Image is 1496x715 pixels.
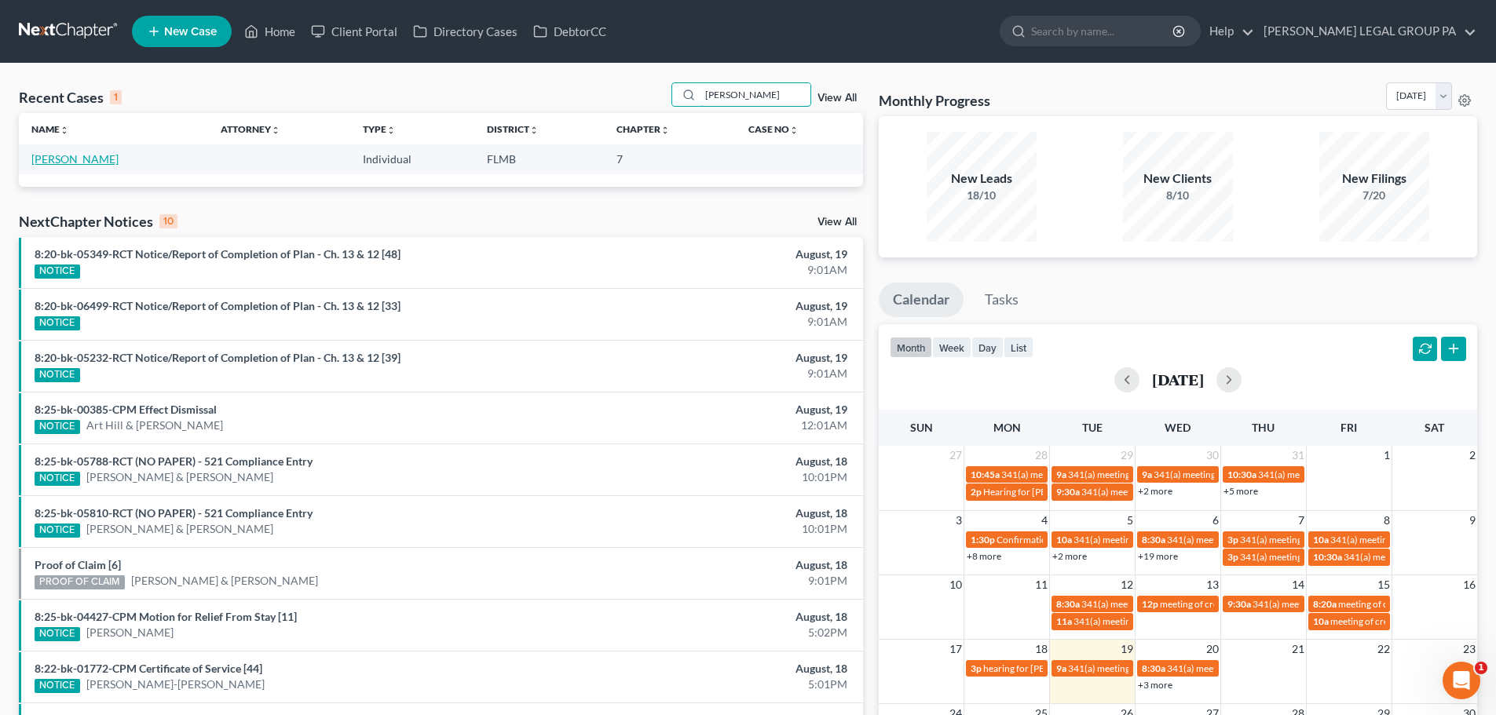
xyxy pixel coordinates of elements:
[1142,469,1152,480] span: 9a
[587,505,847,521] div: August, 18
[1256,17,1476,46] a: [PERSON_NAME] LEGAL GROUP PA
[1227,551,1238,563] span: 3p
[1330,534,1482,545] span: 341(a) meeting for [PERSON_NAME]
[159,214,177,228] div: 10
[587,661,847,677] div: August, 18
[1074,534,1225,545] span: 341(a) meeting for [PERSON_NAME]
[1004,337,1033,358] button: list
[1056,469,1066,480] span: 9a
[35,610,297,623] a: 8:25-bk-04427-CPM Motion for Relief From Stay [11]
[1290,446,1306,465] span: 31
[35,316,80,330] div: NOTICE
[529,126,539,135] i: unfold_more
[1341,421,1357,434] span: Fri
[1033,446,1049,465] span: 28
[1202,17,1254,46] a: Help
[1461,575,1477,594] span: 16
[948,575,964,594] span: 10
[1205,640,1220,658] span: 20
[236,17,303,46] a: Home
[1119,640,1135,658] span: 19
[1227,598,1251,610] span: 9:30a
[971,337,1004,358] button: day
[1165,421,1191,434] span: Wed
[1123,170,1233,188] div: New Clients
[587,677,847,692] div: 5:01PM
[35,299,401,312] a: 8:20-bk-06499-RCT Notice/Report of Completion of Plan - Ch. 13 & 12 [33]
[587,469,847,485] div: 10:01PM
[700,83,810,106] input: Search by name...
[1290,575,1306,594] span: 14
[948,446,964,465] span: 27
[1138,550,1178,562] a: +19 more
[971,486,982,498] span: 2p
[350,144,474,173] td: Individual
[971,534,995,545] span: 1:30p
[890,337,932,358] button: month
[587,573,847,589] div: 9:01PM
[31,123,69,135] a: Nameunfold_more
[587,402,847,418] div: August, 19
[817,217,857,228] a: View All
[1376,640,1392,658] span: 22
[1119,575,1135,594] span: 12
[1152,371,1204,388] h2: [DATE]
[927,170,1037,188] div: New Leads
[1227,534,1238,545] span: 3p
[1074,615,1225,627] span: 341(a) meeting for [PERSON_NAME]
[1056,534,1072,545] span: 10a
[1319,188,1429,203] div: 7/20
[587,298,847,314] div: August, 19
[1224,485,1258,497] a: +5 more
[660,126,670,135] i: unfold_more
[1125,511,1135,530] span: 5
[525,17,614,46] a: DebtorCC
[1040,511,1049,530] span: 4
[1205,446,1220,465] span: 30
[1240,534,1392,545] span: 341(a) meeting for [PERSON_NAME]
[587,557,847,573] div: August, 18
[1056,615,1072,627] span: 11a
[35,403,217,416] a: 8:25-bk-00385-CPM Effect Dismissal
[879,283,964,317] a: Calendar
[35,454,313,468] a: 8:25-bk-05788-RCT (NO PAPER) - 521 Compliance Entry
[1252,421,1275,434] span: Thu
[1290,640,1306,658] span: 21
[221,123,280,135] a: Attorneyunfold_more
[587,314,847,330] div: 9:01AM
[1138,485,1172,497] a: +2 more
[474,144,604,173] td: FLMB
[1123,188,1233,203] div: 8/10
[35,558,121,571] a: Proof of Claim [6]
[587,609,847,625] div: August, 18
[1142,534,1165,545] span: 8:30a
[587,454,847,469] div: August, 18
[363,123,396,135] a: Typeunfold_more
[86,418,223,433] a: Art Hill & [PERSON_NAME]
[1160,598,1332,610] span: meeting of creditors for [PERSON_NAME]
[879,91,990,110] h3: Monthly Progress
[35,575,125,589] div: PROOF OF CLAIM
[954,511,964,530] span: 3
[616,123,670,135] a: Chapterunfold_more
[1052,550,1087,562] a: +2 more
[35,264,80,279] div: NOTICE
[967,550,1001,562] a: +8 more
[1258,469,1493,480] span: 341(a) meeting for [PERSON_NAME] & [PERSON_NAME]
[405,17,525,46] a: Directory Cases
[1081,598,1316,610] span: 341(a) meeting for [PERSON_NAME] & [PERSON_NAME]
[1313,551,1342,563] span: 10:30a
[1443,662,1480,699] iframe: Intercom live chat
[1240,551,1392,563] span: 341(a) meeting for [PERSON_NAME]
[1425,421,1444,434] span: Sat
[604,144,736,173] td: 7
[35,420,80,434] div: NOTICE
[1253,598,1487,610] span: 341(a) meeting for [PERSON_NAME] & [PERSON_NAME]
[86,625,174,640] a: [PERSON_NAME]
[35,351,401,364] a: 8:20-bk-05232-RCT Notice/Report of Completion of Plan - Ch. 13 & 12 [39]
[1068,662,1220,674] span: 341(a) meeting for [PERSON_NAME]
[1119,446,1135,465] span: 29
[1081,486,1233,498] span: 341(a) meeting for [PERSON_NAME]
[1056,598,1080,610] span: 8:30a
[1461,640,1477,658] span: 23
